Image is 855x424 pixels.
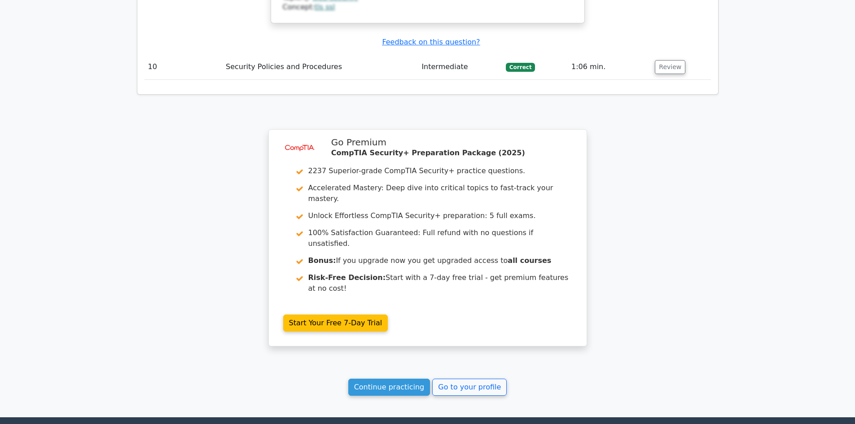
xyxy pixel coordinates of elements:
a: Go to your profile [432,379,507,396]
td: Security Policies and Procedures [222,54,418,80]
td: 10 [145,54,223,80]
a: Continue practicing [348,379,430,396]
span: Correct [506,63,535,72]
td: Intermediate [418,54,502,80]
a: Start Your Free 7-Day Trial [283,315,388,332]
td: 1:06 min. [568,54,651,80]
a: Feedback on this question? [382,38,480,46]
button: Review [655,60,685,74]
a: tls ssl [315,3,335,11]
div: Concept: [283,3,573,12]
